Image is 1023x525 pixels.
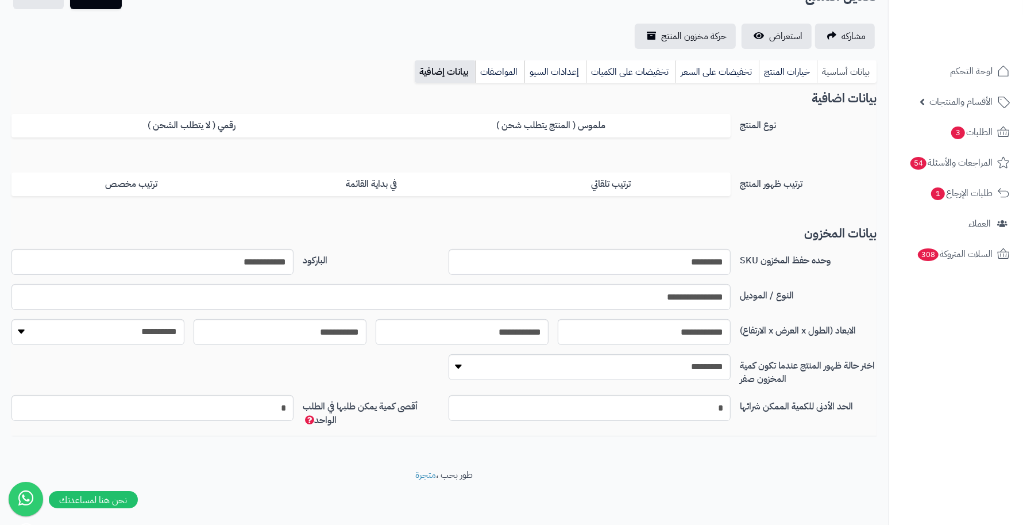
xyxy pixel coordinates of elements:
label: الحد الأدنى للكمية الممكن شرائها [735,395,881,413]
a: بيانات أساسية [817,60,877,83]
a: لوحة التحكم [895,58,1016,85]
a: استعراض [742,24,812,49]
h3: بيانات اضافية [11,92,877,105]
a: طلبات الإرجاع1 [895,179,1016,207]
span: طلبات الإرجاع [930,185,993,201]
a: السلات المتروكة308 [895,240,1016,268]
a: تخفيضات على السعر [675,60,759,83]
h3: بيانات المخزون [11,227,877,240]
a: بيانات إضافية [415,60,475,83]
span: حركة مخزون المنتج [661,29,727,43]
label: نوع المنتج [735,114,881,132]
span: العملاء [968,216,991,232]
span: الطلبات [950,124,993,140]
label: ترتيب مخصص [11,173,251,196]
a: العملاء [895,210,1016,237]
label: النوع / الموديل [735,284,881,302]
span: لوحة التحكم [950,63,993,79]
span: مشاركه [841,29,866,43]
label: في بداية القائمة [251,173,491,196]
a: إعدادات السيو [524,60,586,83]
label: اختر حالة ظهور المنتج عندما تكون كمية المخزون صفر [735,354,881,386]
a: الطلبات3 [895,118,1016,146]
span: 3 [951,127,966,140]
span: استعراض [769,29,802,43]
a: خيارات المنتج [759,60,817,83]
label: ملموس ( المنتج يتطلب شحن ) [371,114,731,137]
label: الابعاد (الطول x العرض x الارتفاع) [735,319,881,338]
a: حركة مخزون المنتج [635,24,736,49]
a: المواصفات [475,60,524,83]
span: 1 [931,187,945,201]
a: مشاركه [815,24,875,49]
label: ترتيب تلقائي [491,173,731,196]
label: الباركود [298,249,444,267]
img: logo-2.png [945,24,1012,48]
a: تخفيضات على الكميات [586,60,675,83]
span: المراجعات والأسئلة [909,155,993,171]
span: 54 [910,157,927,170]
a: متجرة [415,468,436,482]
span: السلات المتروكة [917,246,993,262]
span: الأقسام والمنتجات [929,94,993,110]
span: أقصى كمية يمكن طلبها في الطلب الواحد [303,400,418,427]
label: ترتيب ظهور المنتج [735,173,881,191]
span: 308 [917,248,939,262]
a: المراجعات والأسئلة54 [895,149,1016,177]
label: رقمي ( لا يتطلب الشحن ) [11,114,371,137]
label: وحده حفظ المخزون SKU [735,249,881,267]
